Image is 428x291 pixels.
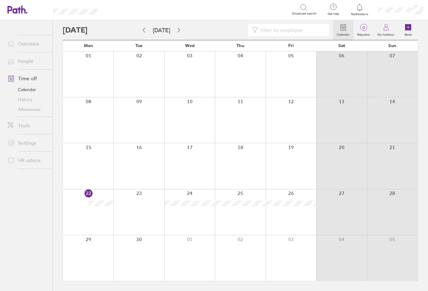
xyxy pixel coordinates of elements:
span: Fri [288,43,294,48]
span: Wed [185,43,194,48]
span: Tue [135,43,143,48]
a: Book [398,20,418,40]
div: Search [115,7,131,12]
a: Calendar [333,20,353,40]
a: Settings [2,137,52,149]
span: Employee search [292,12,316,15]
a: Calendar [2,85,52,95]
label: Requests [353,31,374,37]
span: Get help [323,12,344,16]
button: [DATE] [148,25,175,35]
input: Filter by employee [258,24,326,36]
a: History [2,95,52,104]
a: Allowances [2,104,52,114]
span: Mon [84,43,93,48]
label: Book [401,31,416,37]
label: My holidays [374,31,398,37]
label: Calendar [333,31,353,37]
span: Sat [338,43,345,48]
a: HR advice [2,154,52,166]
a: Notifications [350,3,370,16]
a: People [2,55,52,67]
span: Thu [236,43,244,48]
span: 0 [353,25,374,30]
span: Notifications [350,12,370,16]
a: Tools [2,119,52,132]
a: Overview [2,37,52,50]
a: 0Requests [353,20,374,40]
a: Time off [2,72,52,85]
span: Sun [388,43,396,48]
a: My holidays [374,20,398,40]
